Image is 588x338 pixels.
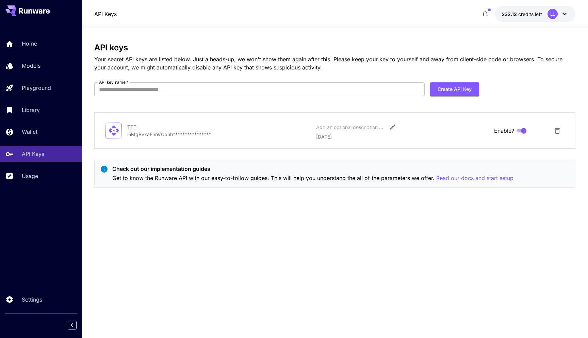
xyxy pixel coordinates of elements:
[22,295,42,304] p: Settings
[22,150,44,158] p: API Keys
[127,124,195,131] div: TTT
[518,11,542,17] span: credits left
[112,165,513,173] p: Check out our implementation guides
[112,174,513,182] p: Get to know the Runware API with our easy-to-follow guides. This will help you understand the all...
[316,124,384,131] div: Add an optional description or comment
[22,172,38,180] p: Usage
[94,55,575,71] p: Your secret API keys are listed below. Just a heads-up, we won't show them again after this. Plea...
[430,82,479,96] button: Create API Key
[316,133,489,140] p: [DATE]
[94,10,117,18] a: API Keys
[436,174,513,182] button: Read our docs and start setup
[94,43,575,52] h3: API keys
[22,84,51,92] p: Playground
[502,11,542,18] div: $32.1186
[73,319,82,331] div: Collapse sidebar
[387,121,399,133] button: Edit
[551,124,564,138] button: Delete API Key
[99,79,128,85] label: API key name
[502,11,518,17] span: $32.12
[494,127,514,135] span: Enable?
[22,128,37,136] p: Wallet
[22,62,40,70] p: Models
[22,39,37,48] p: Home
[548,9,558,19] div: LL
[22,106,40,114] p: Library
[495,6,575,22] button: $32.1186LL
[94,10,117,18] nav: breadcrumb
[68,321,77,329] button: Collapse sidebar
